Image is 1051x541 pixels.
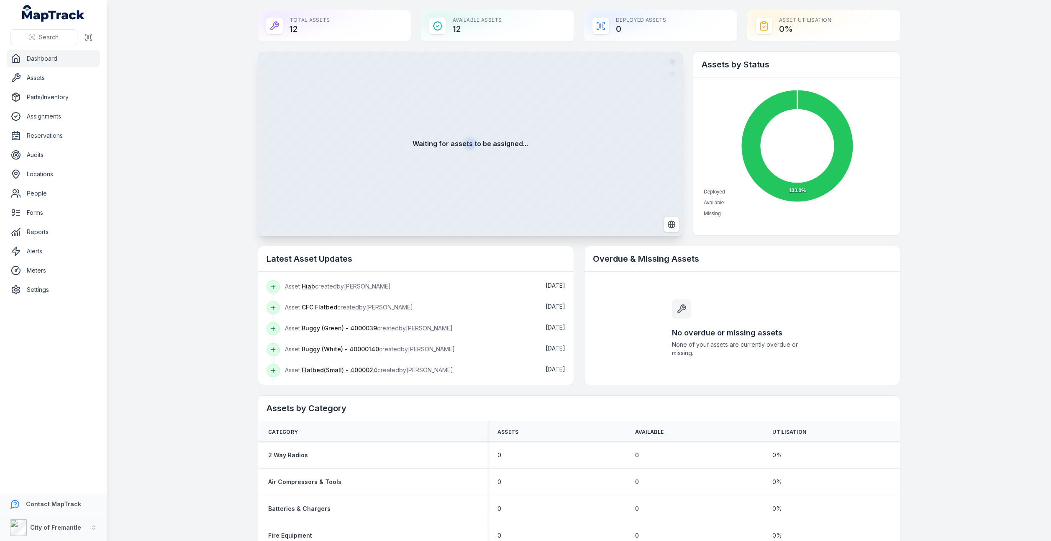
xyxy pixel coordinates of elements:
a: 2 Way Radios [268,451,308,459]
button: Search [10,29,77,45]
h2: Assets by Category [267,402,892,414]
span: Category [268,429,298,435]
a: Alerts [7,243,100,260]
button: Switch to Satellite View [664,216,679,232]
h2: Overdue & Missing Assets [593,253,892,265]
a: People [7,185,100,202]
span: [DATE] [546,366,565,373]
span: [DATE] [546,324,565,331]
time: 23/09/2025, 6:06:57 pm [546,324,565,331]
span: 0 [635,531,639,540]
h2: Assets by Status [702,59,892,70]
span: 0 % [772,451,782,459]
a: Forms [7,204,100,221]
time: 23/09/2025, 6:06:17 pm [546,366,565,373]
a: Assignments [7,108,100,125]
span: Asset created by [PERSON_NAME] [285,345,455,353]
span: Asset created by [PERSON_NAME] [285,283,391,290]
a: Buggy (White) - 40000140 [302,345,379,353]
strong: Waiting for assets to be assigned... [413,139,528,149]
a: Reports [7,224,100,240]
span: Asset created by [PERSON_NAME] [285,325,453,332]
a: Meters [7,262,100,279]
a: Dashboard [7,50,100,67]
a: Settings [7,281,100,298]
a: Audits [7,147,100,163]
h3: No overdue or missing assets [672,327,813,339]
span: Available [704,200,724,206]
a: CFC Flatbed [302,303,337,312]
span: 0 [497,478,501,486]
h2: Latest Asset Updates [267,253,565,265]
span: 0 [497,531,501,540]
span: [DATE] [546,345,565,352]
span: Available [635,429,664,435]
time: 08/10/2025, 2:50:44 pm [546,282,565,289]
a: Buggy (Green) - 4000039 [302,324,377,332]
span: Deployed [704,189,725,195]
time: 23/09/2025, 6:06:37 pm [546,345,565,352]
span: Missing [704,211,721,216]
span: Asset created by [PERSON_NAME] [285,304,413,311]
time: 08/10/2025, 10:10:25 am [546,303,565,310]
strong: Contact MapTrack [26,500,81,508]
strong: City of Fremantle [30,524,81,531]
span: 0 [635,451,639,459]
a: Batteries & Chargers [268,505,331,513]
span: 0 [497,505,501,513]
span: 0 % [772,531,782,540]
span: 0 [497,451,501,459]
span: [DATE] [546,303,565,310]
a: Flatbed(Small) - 4000024 [302,366,377,374]
span: None of your assets are currently overdue or missing. [672,340,813,357]
span: 0 % [772,478,782,486]
a: Locations [7,166,100,183]
span: [DATE] [546,282,565,289]
a: Reservations [7,127,100,144]
a: MapTrack [22,5,85,22]
span: Utilisation [772,429,806,435]
span: Assets [497,429,519,435]
span: Asset created by [PERSON_NAME] [285,366,453,374]
a: Assets [7,70,100,86]
a: Parts/Inventory [7,89,100,106]
span: Search [39,33,59,41]
a: Hiab [302,282,315,291]
span: 0 [635,505,639,513]
span: 0 [635,478,639,486]
a: Fire Equipment [268,531,312,540]
span: 0 % [772,505,782,513]
a: Air Compressors & Tools [268,478,341,486]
